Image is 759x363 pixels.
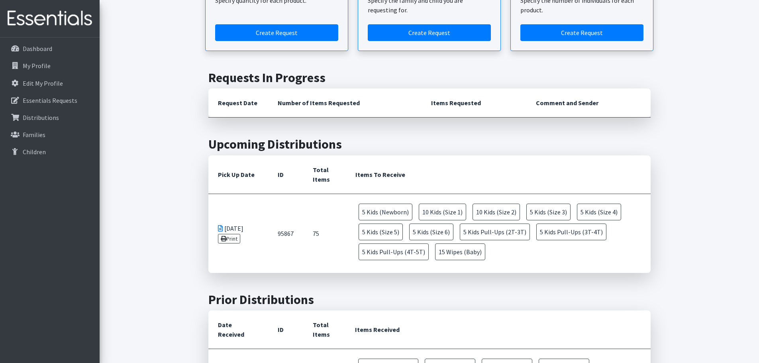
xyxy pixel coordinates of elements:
p: Children [23,148,46,156]
span: 5 Kids (Size 5) [359,224,403,240]
span: 5 Kids Pull-Ups (4T-5T) [359,243,429,260]
p: Edit My Profile [23,79,63,87]
a: Edit My Profile [3,75,96,91]
th: ID [268,310,303,349]
a: Dashboard [3,41,96,57]
a: Create a request by number of individuals [520,24,643,41]
img: HumanEssentials [3,5,96,32]
h2: Requests In Progress [208,70,651,85]
a: Create a request for a child or family [368,24,491,41]
th: Items Requested [422,88,526,118]
a: Create a request by quantity [215,24,338,41]
th: Number of Items Requested [268,88,422,118]
a: Families [3,127,96,143]
th: Items Received [345,310,650,349]
td: [DATE] [208,194,268,273]
h2: Upcoming Distributions [208,137,651,152]
h2: Prior Distributions [208,292,651,307]
th: ID [268,155,303,194]
a: My Profile [3,58,96,74]
th: Total Items [303,310,346,349]
span: 5 Kids (Size 3) [526,204,571,220]
td: 95867 [268,194,303,273]
a: Print [218,234,241,243]
a: Essentials Requests [3,92,96,108]
span: 5 Kids Pull-Ups (3T-4T) [536,224,606,240]
span: 5 Kids (Size 6) [409,224,453,240]
span: 10 Kids (Size 2) [473,204,520,220]
td: 75 [303,194,346,273]
p: My Profile [23,62,51,70]
p: Distributions [23,114,59,122]
th: Comment and Sender [526,88,650,118]
th: Date Received [208,310,268,349]
span: 5 Kids (Size 4) [577,204,621,220]
a: Children [3,144,96,160]
th: Items To Receive [346,155,650,194]
th: Total Items [303,155,346,194]
a: Distributions [3,110,96,126]
span: 5 Kids Pull-Ups (2T-3T) [460,224,530,240]
span: 15 Wipes (Baby) [435,243,485,260]
th: Request Date [208,88,268,118]
p: Dashboard [23,45,52,53]
th: Pick Up Date [208,155,268,194]
p: Families [23,131,45,139]
span: 10 Kids (Size 1) [419,204,466,220]
span: 5 Kids (Newborn) [359,204,412,220]
p: Essentials Requests [23,96,77,104]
